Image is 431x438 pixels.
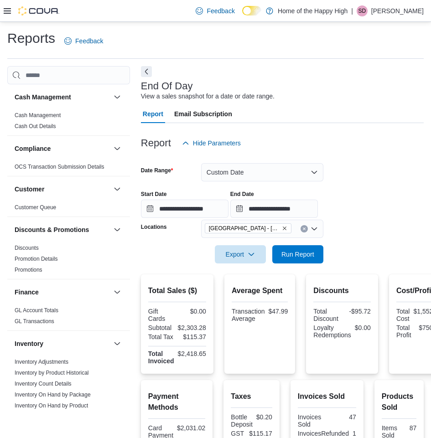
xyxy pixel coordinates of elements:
h2: Average Spent [232,285,288,296]
h3: Report [141,138,171,149]
span: Hide Parameters [193,139,241,148]
a: Inventory by Product Historical [15,370,89,376]
button: Discounts & Promotions [112,224,123,235]
button: Discounts & Promotions [15,225,110,234]
button: Open list of options [311,225,318,232]
h2: Discounts [313,285,371,296]
span: Inventory On Hand by Product [15,402,88,409]
span: Feedback [207,6,234,15]
a: Feedback [61,32,107,50]
label: Start Date [141,191,167,198]
a: Customer Queue [15,204,56,211]
div: Loyalty Redemptions [313,324,351,339]
a: OCS Transaction Submission Details [15,164,104,170]
h3: Finance [15,288,39,297]
button: Compliance [112,143,123,154]
button: Export [215,245,266,263]
strong: Total Invoiced [148,350,174,365]
a: Inventory Count Details [15,381,72,387]
a: Feedback [192,2,238,20]
label: Date Range [141,167,173,174]
div: Cash Management [7,110,130,135]
button: Cash Management [112,92,123,103]
div: Subtotal [148,324,174,331]
div: -$95.72 [344,308,371,315]
div: Transaction Average [232,308,265,322]
img: Cova [18,6,59,15]
span: SD [358,5,366,16]
span: Inventory On Hand by Package [15,391,91,398]
h2: Total Sales ($) [148,285,206,296]
h3: End Of Day [141,81,193,92]
div: Bottle Deposit [231,413,252,428]
span: OCS Transaction Submission Details [15,163,104,170]
span: Feedback [75,36,103,46]
div: Total Tax [148,333,176,340]
p: Home of the Happy High [278,5,348,16]
p: [PERSON_NAME] [371,5,424,16]
button: Remove Sherwood Park - Baseline Road - Fire & Flower from selection in this group [282,226,287,231]
div: $0.20 [256,413,272,421]
h3: Compliance [15,144,51,153]
span: Email Subscription [174,105,232,123]
div: Total Discount [313,308,340,322]
h2: Products Sold [382,391,417,413]
button: Customer [15,185,110,194]
h3: Cash Management [15,93,71,102]
div: Compliance [7,161,130,176]
span: Report [143,105,163,123]
button: Customer [112,184,123,195]
span: Promotion Details [15,255,58,263]
div: $0.00 [355,324,371,331]
div: 87 [401,424,416,432]
button: Inventory [112,338,123,349]
div: View a sales snapshot for a date or date range. [141,92,275,101]
span: Inventory by Product Historical [15,369,89,376]
h2: Payment Methods [148,391,206,413]
span: Inventory Count Details [15,380,72,387]
div: $2,418.65 [178,350,206,357]
a: Cash Management [15,112,61,119]
div: Total Profit [396,324,415,339]
div: 1 [353,430,356,437]
a: Inventory On Hand by Package [15,392,91,398]
button: Hide Parameters [178,134,244,152]
span: Promotions [15,266,42,273]
button: Next [141,66,152,77]
button: Run Report [272,245,323,263]
button: Cash Management [15,93,110,102]
button: Finance [112,287,123,298]
div: Total Cost [396,308,410,322]
div: $47.99 [269,308,288,315]
div: $115.37 [179,333,206,340]
div: $2,031.02 [177,424,205,432]
div: $115.17 [249,430,272,437]
span: [GEOGRAPHIC_DATA] - [GEOGRAPHIC_DATA] - Fire & Flower [209,224,280,233]
input: Press the down key to open a popover containing a calendar. [230,200,318,218]
a: Inventory On Hand by Product [15,402,88,409]
button: Inventory [15,339,110,348]
h3: Discounts & Promotions [15,225,89,234]
div: $0.00 [179,308,206,315]
span: Run Report [281,250,314,259]
div: 47 [329,413,356,421]
h3: Inventory [15,339,43,348]
div: GST [231,430,245,437]
button: Custom Date [201,163,323,181]
div: $2,303.28 [178,324,206,331]
a: Promotion Details [15,256,58,262]
div: Invoices Sold [298,413,325,428]
span: GL Transactions [15,318,54,325]
input: Dark Mode [242,6,261,15]
h3: Customer [15,185,44,194]
div: InvoicesRefunded [298,430,349,437]
button: Compliance [15,144,110,153]
a: GL Account Totals [15,307,58,314]
div: Discounts & Promotions [7,242,130,279]
input: Press the down key to open a popover containing a calendar. [141,200,228,218]
a: Cash Out Details [15,123,56,129]
span: Discounts [15,244,39,252]
h1: Reports [7,29,55,47]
